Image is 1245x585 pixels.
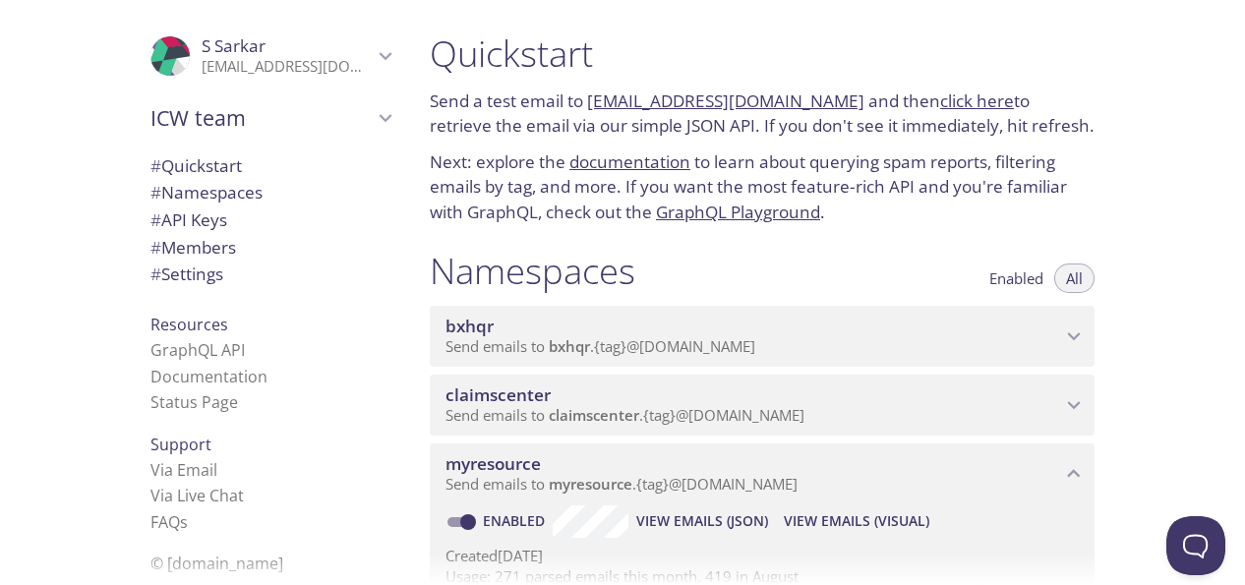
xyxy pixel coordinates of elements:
a: Documentation [150,366,267,387]
div: ICW team [135,92,406,144]
a: documentation [569,150,690,173]
span: ICW team [150,104,373,132]
span: bxhqr [549,336,590,356]
span: myresource [445,452,541,475]
a: click here [940,89,1014,112]
a: Via Email [150,459,217,481]
div: bxhqr namespace [430,306,1095,367]
iframe: Help Scout Beacon - Open [1166,516,1225,575]
span: claimscenter [549,405,639,425]
button: All [1054,263,1095,293]
button: Enabled [978,263,1055,293]
div: Namespaces [135,179,406,206]
div: claimscenter namespace [430,375,1095,436]
span: API Keys [150,208,227,231]
span: Send emails to . {tag} @[DOMAIN_NAME] [445,405,804,425]
span: # [150,154,161,177]
div: API Keys [135,206,406,234]
span: Send emails to . {tag} @[DOMAIN_NAME] [445,474,798,494]
span: Send emails to . {tag} @[DOMAIN_NAME] [445,336,755,356]
h1: Namespaces [430,249,635,293]
div: S Sarkar [135,24,406,88]
h1: Quickstart [430,31,1095,76]
span: myresource [549,474,632,494]
span: # [150,208,161,231]
span: S Sarkar [202,34,266,57]
span: Settings [150,263,223,285]
div: myresource namespace [430,443,1095,504]
span: # [150,263,161,285]
span: # [150,236,161,259]
a: Status Page [150,391,238,413]
span: View Emails (JSON) [636,509,768,533]
p: Send a test email to and then to retrieve the email via our simple JSON API. If you don't see it ... [430,88,1095,139]
span: Quickstart [150,154,242,177]
a: Enabled [480,511,553,530]
p: Created [DATE] [445,546,1079,566]
a: Via Live Chat [150,485,244,506]
span: View Emails (Visual) [784,509,929,533]
a: [EMAIL_ADDRESS][DOMAIN_NAME] [587,89,864,112]
span: claimscenter [445,383,551,406]
a: FAQ [150,511,188,533]
div: Members [135,234,406,262]
span: # [150,181,161,204]
span: Namespaces [150,181,263,204]
a: GraphQL Playground [656,201,820,223]
span: Support [150,434,211,455]
a: GraphQL API [150,339,245,361]
button: View Emails (JSON) [628,505,776,537]
span: s [180,511,188,533]
span: Members [150,236,236,259]
p: [EMAIL_ADDRESS][DOMAIN_NAME] [202,57,373,77]
div: Team Settings [135,261,406,288]
span: bxhqr [445,315,494,337]
button: View Emails (Visual) [776,505,937,537]
div: Quickstart [135,152,406,180]
p: Next: explore the to learn about querying spam reports, filtering emails by tag, and more. If you... [430,149,1095,225]
span: Resources [150,314,228,335]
